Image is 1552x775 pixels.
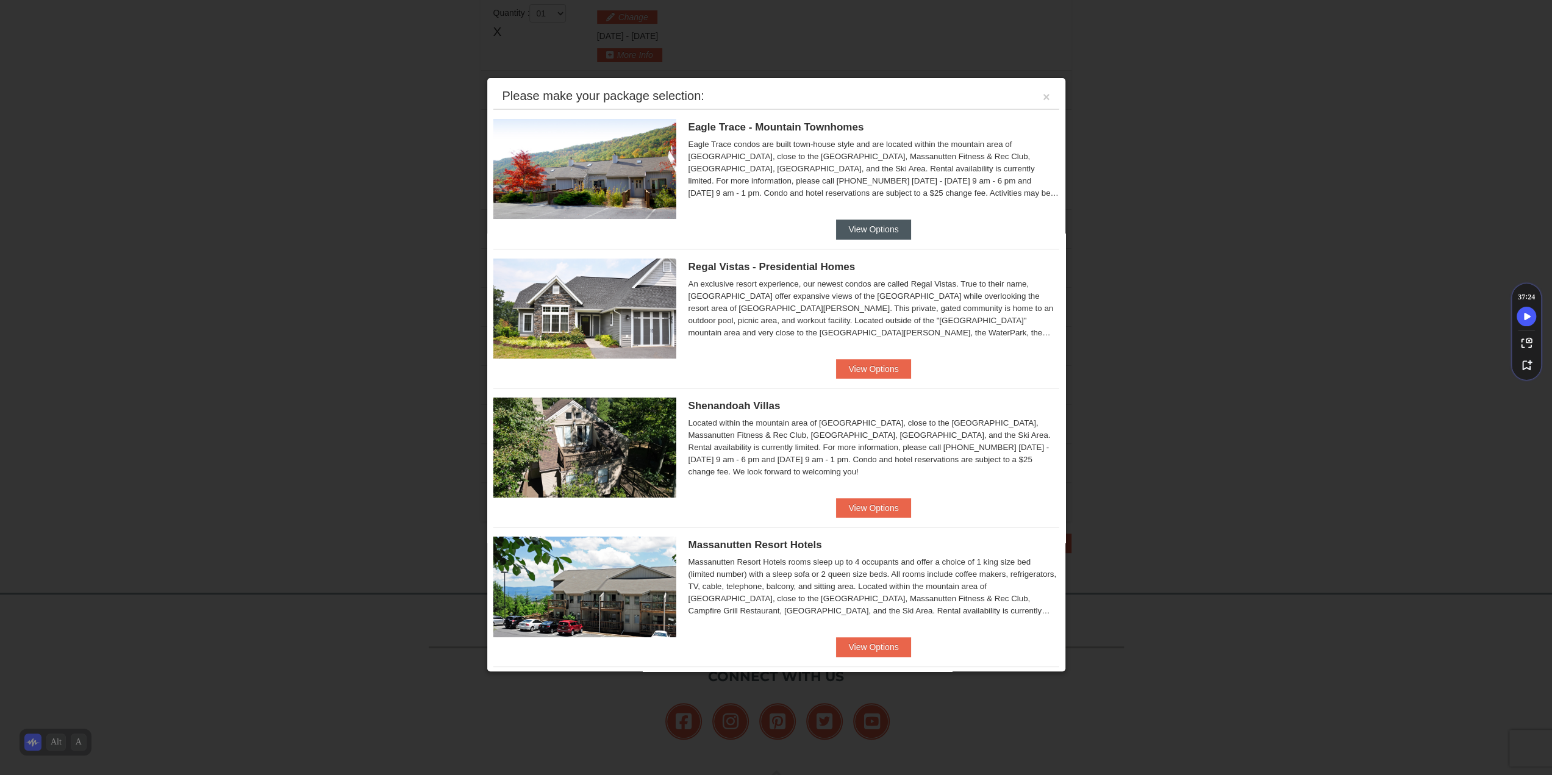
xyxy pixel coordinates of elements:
[493,119,676,219] img: 19218983-1-9b289e55.jpg
[1043,91,1050,103] button: ×
[836,498,910,518] button: View Options
[688,556,1059,617] div: Massanutten Resort Hotels rooms sleep up to 4 occupants and offer a choice of 1 king size bed (li...
[688,121,864,133] span: Eagle Trace - Mountain Townhomes
[493,398,676,498] img: 19219019-2-e70bf45f.jpg
[836,359,910,379] button: View Options
[688,417,1059,478] div: Located within the mountain area of [GEOGRAPHIC_DATA], close to the [GEOGRAPHIC_DATA], Massanutte...
[688,261,856,273] span: Regal Vistas - Presidential Homes
[836,220,910,239] button: View Options
[493,537,676,637] img: 19219026-1-e3b4ac8e.jpg
[688,539,822,551] span: Massanutten Resort Hotels
[688,138,1059,199] div: Eagle Trace condos are built town-house style and are located within the mountain area of [GEOGRA...
[493,259,676,359] img: 19218991-1-902409a9.jpg
[502,90,704,102] div: Please make your package selection:
[836,637,910,657] button: View Options
[688,400,781,412] span: Shenandoah Villas
[688,278,1059,339] div: An exclusive resort experience, our newest condos are called Regal Vistas. True to their name, [G...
